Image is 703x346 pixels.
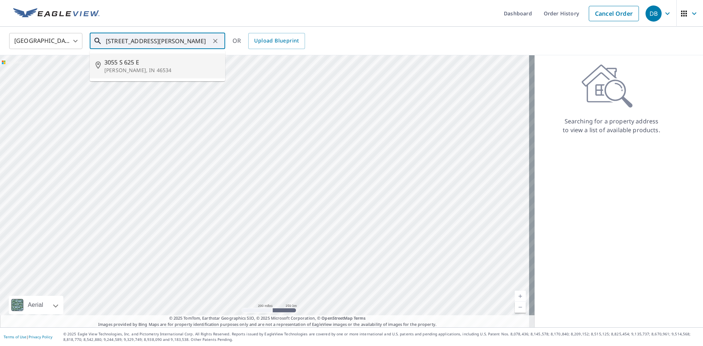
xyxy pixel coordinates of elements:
button: Clear [210,36,220,46]
p: © 2025 Eagle View Technologies, Inc. and Pictometry International Corp. All Rights Reserved. Repo... [63,331,699,342]
a: Privacy Policy [29,334,52,339]
a: Terms of Use [4,334,26,339]
span: 3055 S 625 E [104,58,219,67]
span: Upload Blueprint [254,36,299,45]
div: [GEOGRAPHIC_DATA] [9,31,82,51]
div: Aerial [9,296,63,314]
img: EV Logo [13,8,100,19]
div: Aerial [26,296,45,314]
p: [PERSON_NAME], IN 46534 [104,67,219,74]
div: OR [233,33,305,49]
div: DB [646,5,662,22]
p: Searching for a property address to view a list of available products. [562,117,661,134]
span: © 2025 TomTom, Earthstar Geographics SIO, © 2025 Microsoft Corporation, © [169,315,366,321]
a: OpenStreetMap [321,315,352,321]
a: Current Level 5, Zoom In [515,291,526,302]
a: Terms [354,315,366,321]
a: Cancel Order [589,6,639,21]
input: Search by address or latitude-longitude [106,31,210,51]
a: Upload Blueprint [248,33,305,49]
p: | [4,335,52,339]
a: Current Level 5, Zoom Out [515,302,526,313]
